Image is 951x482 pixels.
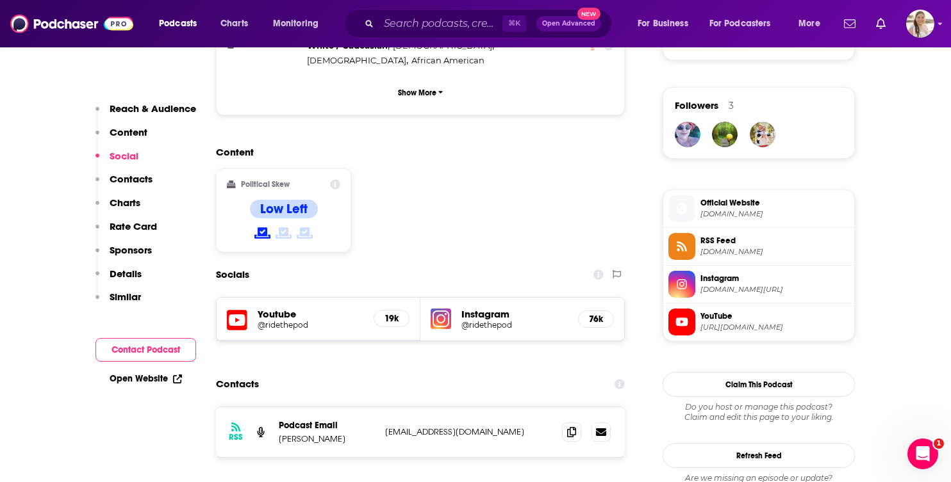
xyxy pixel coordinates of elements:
[273,15,318,33] span: Monitoring
[220,15,248,33] span: Charts
[150,13,213,34] button: open menu
[502,15,526,32] span: ⌘ K
[95,220,157,244] button: Rate Card
[110,291,141,303] p: Similar
[589,314,603,325] h5: 76k
[95,102,196,126] button: Reach & Audience
[668,271,849,298] a: Instagram[DOMAIN_NAME][URL]
[700,209,849,219] span: art19.com
[700,247,849,257] span: rss.art19.com
[216,146,615,158] h2: Content
[675,99,718,111] span: Followers
[95,268,142,291] button: Details
[701,13,790,34] button: open menu
[110,373,182,384] a: Open Website
[668,309,849,335] a: YouTube[URL][DOMAIN_NAME]
[216,262,249,287] h2: Socials
[95,338,196,362] button: Contact Podcast
[95,244,152,268] button: Sponsors
[258,320,363,330] a: @ridethepod
[279,433,375,444] p: [PERSON_NAME]
[258,308,363,320] h5: Youtube
[216,372,259,396] h2: Contacts
[385,313,399,324] h5: 19k
[638,15,688,33] span: For Business
[798,15,820,33] span: More
[95,197,140,220] button: Charts
[577,8,600,20] span: New
[307,40,388,51] span: White / Caucasian
[663,372,855,397] button: Claim This Podcast
[934,438,944,449] span: 1
[700,310,849,322] span: YouTube
[729,100,734,111] div: 3
[700,285,849,294] span: instagram.com/ridethepod
[110,173,153,185] p: Contacts
[663,402,855,412] span: Do you host or manage this podcast?
[229,432,243,442] h3: RSS
[700,197,849,209] span: Official Website
[260,201,308,217] h4: Low Left
[110,244,152,256] p: Sponsors
[663,443,855,468] button: Refresh Feed
[906,10,934,38] img: User Profile
[95,126,147,150] button: Content
[393,40,492,51] span: [DEMOGRAPHIC_DATA]
[629,13,704,34] button: open menu
[790,13,836,34] button: open menu
[110,126,147,138] p: Content
[839,13,861,35] a: Show notifications dropdown
[227,81,614,104] button: Show More
[461,320,568,330] a: @ridethepod
[241,180,290,189] h2: Political Skew
[712,122,738,147] img: anna.r.farb
[110,197,140,209] p: Charts
[10,12,133,36] img: Podchaser - Follow, Share and Rate Podcasts
[110,150,138,162] p: Social
[110,268,142,280] p: Details
[700,323,849,332] span: https://www.youtube.com/@ridethepod
[663,402,855,422] div: Claim and edit this page to your liking.
[906,10,934,38] button: Show profile menu
[95,150,138,173] button: Social
[871,13,891,35] a: Show notifications dropdown
[461,308,568,320] h5: Instagram
[95,291,141,314] button: Similar
[385,426,552,437] p: [EMAIL_ADDRESS][DOMAIN_NAME]
[675,122,700,147] img: Indy_727
[542,20,595,27] span: Open Advanced
[227,41,302,49] h3: Ethnicities
[95,173,153,197] button: Contacts
[307,55,406,65] span: [DEMOGRAPHIC_DATA]
[709,15,771,33] span: For Podcasters
[264,13,335,34] button: open menu
[379,13,502,34] input: Search podcasts, credits, & more...
[356,9,624,38] div: Search podcasts, credits, & more...
[907,438,938,469] iframe: Intercom live chat
[411,55,484,65] span: African American
[212,13,256,34] a: Charts
[668,233,849,260] a: RSS Feed[DOMAIN_NAME]
[668,195,849,222] a: Official Website[DOMAIN_NAME]
[700,273,849,284] span: Instagram
[307,53,408,68] span: ,
[398,88,436,97] p: Show More
[700,235,849,246] span: RSS Feed
[279,420,375,431] p: Podcast Email
[110,102,196,115] p: Reach & Audience
[159,15,197,33] span: Podcasts
[536,16,601,31] button: Open AdvancedNew
[750,122,775,147] img: dakotaraabe
[431,309,451,329] img: iconImage
[110,220,157,232] p: Rate Card
[906,10,934,38] span: Logged in as acquavie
